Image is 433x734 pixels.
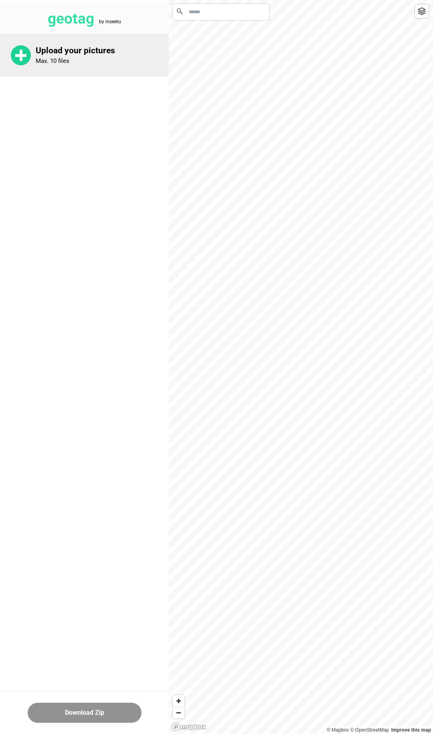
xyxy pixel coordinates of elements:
[36,57,69,65] p: Max. 10 files
[99,19,121,24] tspan: by inseetu
[36,46,169,56] p: Upload your pictures
[48,10,94,27] tspan: geotag
[171,722,206,732] a: Mapbox logo
[173,707,184,718] button: Zoom out
[327,727,349,733] a: Mapbox
[173,4,269,20] input: Search
[418,7,426,15] img: toggleLayer
[350,727,389,733] a: OpenStreetMap
[391,727,431,733] a: Map feedback
[28,703,142,723] button: Download Zip
[173,695,184,707] button: Zoom in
